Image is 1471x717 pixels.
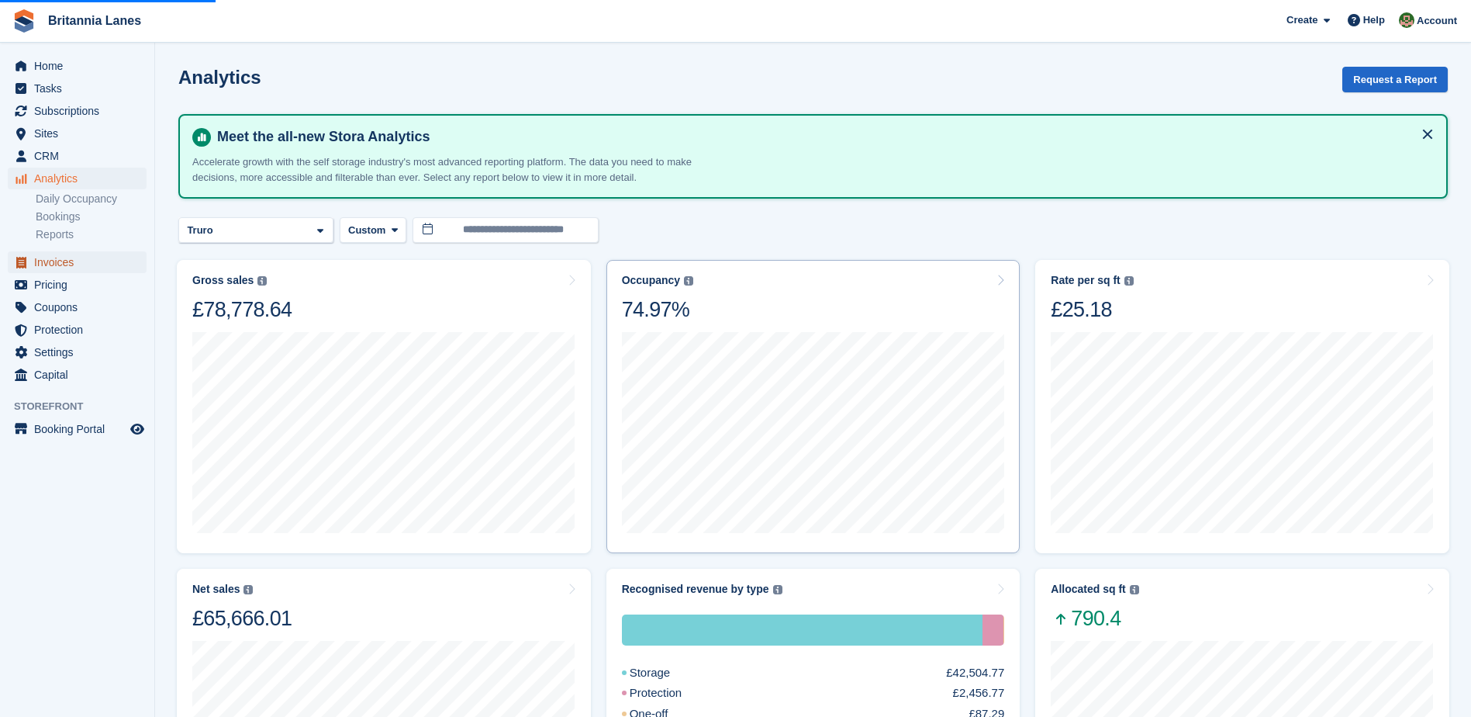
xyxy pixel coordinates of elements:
[8,418,147,440] a: menu
[8,168,147,189] a: menu
[1051,296,1133,323] div: £25.18
[36,227,147,242] a: Reports
[1342,67,1448,92] button: Request a Report
[684,276,693,286] img: icon-info-grey-7440780725fd019a000dd9b08b2336e03edf1995a4989e88bcd33f0948082b44.svg
[34,341,127,363] span: Settings
[8,145,147,167] a: menu
[1051,274,1120,287] div: Rate per sq ft
[622,274,680,287] div: Occupancy
[946,664,1004,682] div: £42,504.77
[257,276,267,286] img: icon-info-grey-7440780725fd019a000dd9b08b2336e03edf1995a4989e88bcd33f0948082b44.svg
[34,145,127,167] span: CRM
[8,123,147,144] a: menu
[622,664,708,682] div: Storage
[14,399,154,414] span: Storefront
[1130,585,1139,594] img: icon-info-grey-7440780725fd019a000dd9b08b2336e03edf1995a4989e88bcd33f0948082b44.svg
[1417,13,1457,29] span: Account
[1051,605,1138,632] span: 790.4
[192,605,292,632] div: £65,666.01
[34,296,127,318] span: Coupons
[982,615,1003,646] div: Protection
[192,154,735,185] p: Accelerate growth with the self storage industry's most advanced reporting platform. The data you...
[1124,276,1134,286] img: icon-info-grey-7440780725fd019a000dd9b08b2336e03edf1995a4989e88bcd33f0948082b44.svg
[34,319,127,341] span: Protection
[622,684,720,702] div: Protection
[8,296,147,318] a: menu
[34,418,127,440] span: Booking Portal
[34,274,127,296] span: Pricing
[1286,12,1317,28] span: Create
[1051,583,1125,596] div: Allocated sq ft
[192,274,254,287] div: Gross sales
[1399,12,1414,28] img: Sam Wooldridge
[622,296,693,323] div: 74.97%
[340,217,406,243] button: Custom
[8,319,147,341] a: menu
[211,128,1434,146] h4: Meet the all-new Stora Analytics
[42,8,147,33] a: Britannia Lanes
[34,78,127,99] span: Tasks
[34,123,127,144] span: Sites
[243,585,253,594] img: icon-info-grey-7440780725fd019a000dd9b08b2336e03edf1995a4989e88bcd33f0948082b44.svg
[36,192,147,206] a: Daily Occupancy
[8,100,147,122] a: menu
[12,9,36,33] img: stora-icon-8386f47178a22dfd0bd8f6a31ec36ba5ce8667c1dd55bd0f319d3a0aa187defe.svg
[36,210,147,224] a: Bookings
[348,223,385,238] span: Custom
[8,341,147,363] a: menu
[8,364,147,386] a: menu
[773,585,782,594] img: icon-info-grey-7440780725fd019a000dd9b08b2336e03edf1995a4989e88bcd33f0948082b44.svg
[185,223,219,238] div: Truro
[622,583,769,596] div: Recognised revenue by type
[34,100,127,122] span: Subscriptions
[8,274,147,296] a: menu
[8,251,147,273] a: menu
[34,168,127,189] span: Analytics
[34,55,127,77] span: Home
[1363,12,1385,28] span: Help
[178,67,261,88] h2: Analytics
[192,583,240,596] div: Net sales
[34,364,127,386] span: Capital
[192,296,292,323] div: £78,778.64
[622,615,983,646] div: Storage
[34,251,127,273] span: Invoices
[953,684,1005,702] div: £2,456.77
[8,55,147,77] a: menu
[128,420,147,438] a: Preview store
[8,78,147,99] a: menu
